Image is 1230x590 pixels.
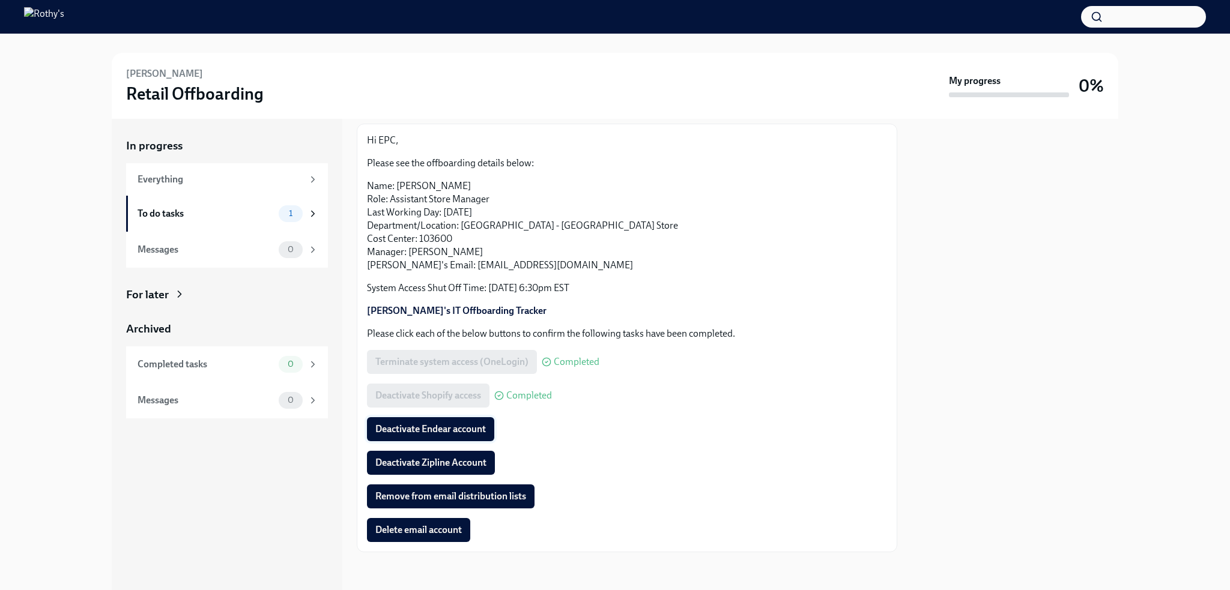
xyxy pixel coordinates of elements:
[126,138,328,154] a: In progress
[554,357,599,367] span: Completed
[506,391,552,400] span: Completed
[367,417,494,441] button: Deactivate Endear account
[367,305,547,316] a: [PERSON_NAME]'s IT Offboarding Tracker
[126,287,328,303] a: For later
[138,243,274,256] div: Messages
[126,321,328,337] a: Archived
[126,346,328,382] a: Completed tasks0
[126,287,169,303] div: For later
[126,163,328,196] a: Everything
[367,179,887,272] p: Name: [PERSON_NAME] Role: Assistant Store Manager Last Working Day: [DATE] Department/Location: [...
[138,173,303,186] div: Everything
[367,134,887,147] p: Hi EPC,
[375,457,486,469] span: Deactivate Zipline Account
[126,382,328,418] a: Messages0
[367,484,535,508] button: Remove from email distribution lists
[375,490,526,502] span: Remove from email distribution lists
[280,396,301,405] span: 0
[138,394,274,407] div: Messages
[126,67,203,80] h6: [PERSON_NAME]
[138,358,274,371] div: Completed tasks
[367,451,495,475] button: Deactivate Zipline Account
[24,7,64,26] img: Rothy's
[282,209,300,218] span: 1
[280,245,301,254] span: 0
[367,281,887,295] p: System Access Shut Off Time: [DATE] 6:30pm EST
[138,207,274,220] div: To do tasks
[126,196,328,232] a: To do tasks1
[367,157,887,170] p: Please see the offboarding details below:
[375,524,462,536] span: Delete email account
[367,327,887,340] p: Please click each of the below buttons to confirm the following tasks have been completed.
[126,232,328,268] a: Messages0
[280,360,301,369] span: 0
[949,74,1001,88] strong: My progress
[126,83,264,104] h3: Retail Offboarding
[375,423,486,435] span: Deactivate Endear account
[367,518,470,542] button: Delete email account
[1079,75,1104,97] h3: 0%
